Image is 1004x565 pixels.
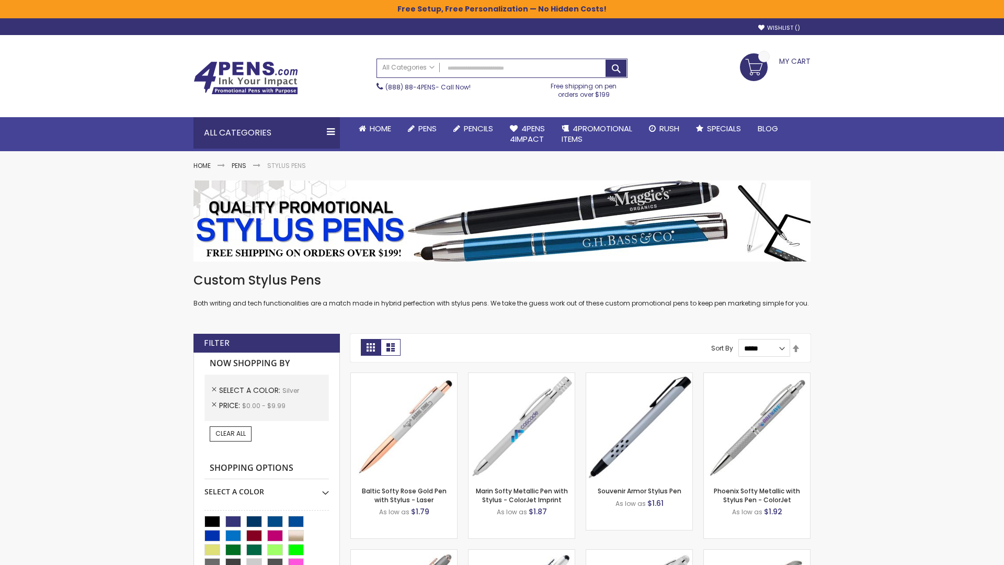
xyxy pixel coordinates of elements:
[732,507,762,516] span: As low as
[193,117,340,149] div: All Categories
[267,161,306,170] strong: Stylus Pens
[445,117,501,140] a: Pencils
[469,373,575,479] img: Marin Softy Metallic Pen with Stylus - ColorJet Imprint-Silver
[215,429,246,438] span: Clear All
[351,372,457,381] a: Baltic Softy Rose Gold Pen with Stylus - Laser-Silver
[758,24,800,32] a: Wishlist
[411,506,429,517] span: $1.79
[193,180,811,262] img: Stylus Pens
[704,372,810,381] a: Phoenix Softy Metallic with Stylus Pen - ColorJet-Silver
[749,117,786,140] a: Blog
[553,117,641,151] a: 4PROMOTIONALITEMS
[193,272,811,308] div: Both writing and tech functionalities are a match made in hybrid perfection with stylus pens. We ...
[193,161,211,170] a: Home
[659,123,679,134] span: Rush
[204,457,329,480] strong: Shopping Options
[758,123,778,134] span: Blog
[598,487,681,495] a: Souvenir Armor Stylus Pen
[714,487,800,504] a: Phoenix Softy Metallic with Stylus Pen - ColorJet
[647,498,664,508] span: $1.61
[704,549,810,558] a: Venice Softy Rose Gold with Stylus Pen - ColorJet-Silver
[193,61,298,95] img: 4Pens Custom Pens and Promotional Products
[540,78,628,99] div: Free shipping on pen orders over $199
[219,385,282,395] span: Select A Color
[382,63,435,72] span: All Categories
[385,83,436,92] a: (888) 88-4PENS
[379,507,409,516] span: As low as
[377,59,440,76] a: All Categories
[351,549,457,558] a: Ellipse Softy Rose Gold Metallic with Stylus Pen - ColorJet-Silver
[204,353,329,375] strong: Now Shopping by
[204,479,329,497] div: Select A Color
[497,507,527,516] span: As low as
[707,123,741,134] span: Specials
[370,123,391,134] span: Home
[562,123,632,144] span: 4PROMOTIONAL ITEMS
[501,117,553,151] a: 4Pens4impact
[764,506,782,517] span: $1.92
[476,487,568,504] a: Marin Softy Metallic Pen with Stylus - ColorJet Imprint
[210,426,252,441] a: Clear All
[641,117,688,140] a: Rush
[586,549,692,558] a: Vivano Softy Metallic Pen with LED Light and Stylus - Laser Engraved-Silver
[529,506,547,517] span: $1.87
[400,117,445,140] a: Pens
[688,117,749,140] a: Specials
[193,272,811,289] h1: Custom Stylus Pens
[711,344,733,353] label: Sort By
[232,161,246,170] a: Pens
[204,337,230,349] strong: Filter
[469,372,575,381] a: Marin Softy Metallic Pen with Stylus - ColorJet Imprint-Silver
[282,386,299,395] span: Silver
[469,549,575,558] a: Ellipse Softy Metallic with Stylus Pen - ColorJet-Silver
[350,117,400,140] a: Home
[219,400,242,411] span: Price
[362,487,447,504] a: Baltic Softy Rose Gold Pen with Stylus - Laser
[510,123,545,144] span: 4Pens 4impact
[615,499,646,508] span: As low as
[586,372,692,381] a: Souvenir Armor Stylus Pen-Silver
[385,83,471,92] span: - Call Now!
[351,373,457,479] img: Baltic Softy Rose Gold Pen with Stylus - Laser-Silver
[586,373,692,479] img: Souvenir Armor Stylus Pen-Silver
[704,373,810,479] img: Phoenix Softy Metallic with Stylus Pen - ColorJet-Silver
[361,339,381,356] strong: Grid
[418,123,437,134] span: Pens
[242,401,286,410] span: $0.00 - $9.99
[464,123,493,134] span: Pencils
